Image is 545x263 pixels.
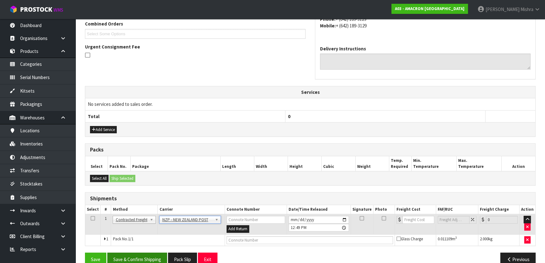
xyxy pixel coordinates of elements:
[227,216,285,224] input: Connote Number
[478,234,519,246] td: kg
[105,216,107,221] span: 1
[355,156,389,171] th: Weight
[108,156,131,171] th: Pack No.
[502,156,535,171] th: Action
[438,216,469,224] input: Freight Adjustment
[391,4,468,14] a: A03 - AMACRON [GEOGRAPHIC_DATA]
[227,225,249,233] button: Add Return
[320,45,366,52] label: Delivery Instructions
[90,196,531,202] h3: Shipments
[111,205,158,214] th: Method
[351,205,373,214] th: Signature
[158,205,225,214] th: Carrier
[288,156,322,171] th: Height
[373,205,395,214] th: Photo
[395,205,436,214] th: Freight Cost
[412,156,457,171] th: Min. Temperature
[128,236,133,242] span: 1/1
[288,113,290,119] span: 0
[106,236,108,242] span: 1
[85,110,285,122] th: Total
[396,236,423,242] span: Glass Charge
[389,156,412,171] th: Temp. Required
[455,236,457,240] sup: 3
[90,126,117,134] button: Add Service
[90,175,109,182] button: Select All
[320,23,336,29] strong: mobile
[85,43,140,50] label: Urgent Consignment Fee
[436,234,478,246] td: m
[287,205,351,214] th: Date/Time Released
[322,156,355,171] th: Cubic
[53,7,63,13] small: WMS
[402,216,434,224] input: Freight Cost
[225,205,287,214] th: Connote Number
[486,6,520,12] span: [PERSON_NAME]
[478,205,519,214] th: Freight Charge
[220,156,254,171] th: Length
[90,147,531,153] h3: Packs
[438,236,452,242] span: 0.011109
[320,16,335,22] strong: phone
[486,216,518,224] input: Freight Charge
[85,20,123,27] label: Combined Orders
[110,175,135,182] button: Ship Selected
[320,16,531,29] address: + (642) 189-3129 + (642) 189-3129
[162,216,212,224] span: NZP - NEW ZEALAND POST
[227,236,393,244] input: Connote Number
[480,236,488,242] span: 2.000
[395,6,464,11] strong: A03 - AMACRON [GEOGRAPHIC_DATA]
[254,156,288,171] th: Width
[111,234,225,246] td: Pack No.
[85,205,101,214] th: Select
[115,216,147,224] span: Contracted Freight
[130,156,220,171] th: Package
[85,98,535,110] td: No services added to sales order.
[9,5,17,13] img: cube-alt.png
[519,205,535,214] th: Action
[457,156,502,171] th: Max. Temperature
[85,156,108,171] th: Select
[436,205,478,214] th: FAF/RUC
[20,5,52,14] span: ProStock
[85,86,535,98] th: Services
[101,205,111,214] th: #
[520,6,533,12] span: Mishra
